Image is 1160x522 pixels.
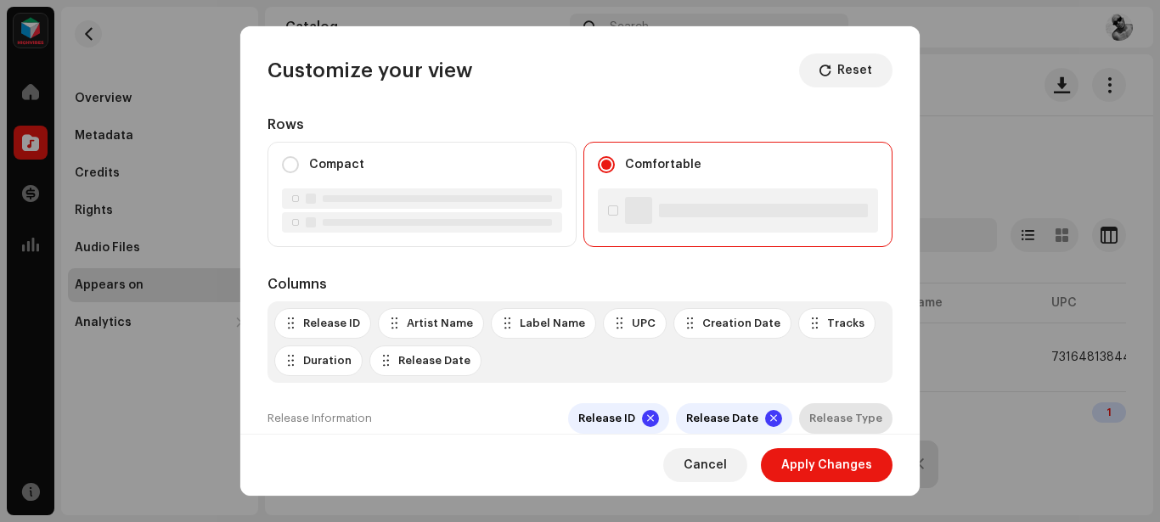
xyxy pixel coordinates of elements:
[686,412,758,425] div: Release Date
[267,57,473,84] div: Customize your view
[267,115,893,135] div: Rows
[837,53,872,87] span: Reset
[267,274,893,295] div: Columns
[799,53,893,87] button: Reset
[625,154,701,175] label: Comfortable
[267,403,372,434] div: Release Information
[663,448,747,482] button: Cancel
[398,354,470,368] div: Release Date
[407,317,473,330] div: Artist Name
[684,448,727,482] span: Cancel
[827,317,864,330] div: Tracks
[303,354,352,368] div: Duration
[578,412,635,425] div: Release ID
[309,154,364,175] label: Compact
[520,317,585,330] div: Label Name
[809,412,882,425] div: Release Type
[761,448,893,482] button: Apply Changes
[632,317,656,330] div: UPC
[702,317,780,330] div: Creation Date
[781,448,872,482] span: Apply Changes
[303,317,360,330] div: Release ID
